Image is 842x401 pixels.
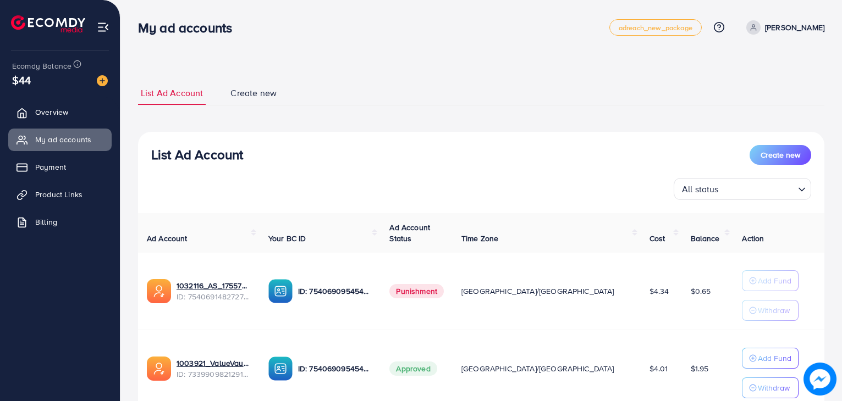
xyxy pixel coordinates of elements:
[461,286,614,297] span: [GEOGRAPHIC_DATA]/[GEOGRAPHIC_DATA]
[758,381,790,394] p: Withdraw
[12,60,71,71] span: Ecomdy Balance
[97,21,109,34] img: menu
[742,233,764,244] span: Action
[461,363,614,374] span: [GEOGRAPHIC_DATA]/[GEOGRAPHIC_DATA]
[298,285,372,298] p: ID: 7540690954542530567
[8,101,112,123] a: Overview
[151,147,243,163] h3: List Ad Account
[268,279,293,303] img: ic-ba-acc.ded83a64.svg
[758,352,791,365] p: Add Fund
[298,362,372,375] p: ID: 7540690954542530567
[35,134,91,145] span: My ad accounts
[742,20,824,35] a: [PERSON_NAME]
[742,300,799,321] button: Withdraw
[461,233,498,244] span: Time Zone
[35,161,66,172] span: Payment
[177,358,251,369] a: 1003921_ValueVault_1708955941628
[742,348,799,369] button: Add Fund
[680,181,721,197] span: All status
[138,20,241,36] h3: My ad accounts
[389,222,430,244] span: Ad Account Status
[147,357,171,381] img: ic-ads-acc.e4c84228.svg
[97,75,108,86] img: image
[177,280,251,291] a: 1032116_AS_1755704222613
[12,72,31,88] span: $44
[742,270,799,291] button: Add Fund
[691,233,720,244] span: Balance
[8,183,112,205] a: Product Links
[141,87,203,99] span: List Ad Account
[389,361,437,376] span: Approved
[691,286,711,297] span: $0.65
[147,279,171,303] img: ic-ads-acc.e4c84228.svg
[177,358,251,380] div: <span class='underline'>1003921_ValueVault_1708955941628</span></br>7339909821291855874
[8,211,112,233] a: Billing
[230,87,277,99] span: Create new
[691,363,709,374] span: $1.95
[35,189,82,200] span: Product Links
[177,280,251,303] div: <span class='underline'>1032116_AS_1755704222613</span></br>7540691482727464967
[722,179,794,197] input: Search for option
[609,19,702,36] a: adreach_new_package
[674,178,811,200] div: Search for option
[619,24,692,31] span: adreach_new_package
[750,145,811,165] button: Create new
[758,304,790,317] p: Withdraw
[8,156,112,178] a: Payment
[35,216,57,227] span: Billing
[758,274,791,287] p: Add Fund
[268,357,293,381] img: ic-ba-acc.ded83a64.svg
[147,233,188,244] span: Ad Account
[650,233,665,244] span: Cost
[177,291,251,302] span: ID: 7540691482727464967
[268,233,306,244] span: Your BC ID
[11,15,85,32] img: logo
[742,377,799,398] button: Withdraw
[177,369,251,380] span: ID: 7339909821291855874
[761,149,800,160] span: Create new
[8,129,112,151] a: My ad accounts
[804,363,837,396] img: image
[765,21,824,34] p: [PERSON_NAME]
[389,284,444,298] span: Punishment
[650,286,669,297] span: $4.34
[650,363,668,374] span: $4.01
[35,107,68,118] span: Overview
